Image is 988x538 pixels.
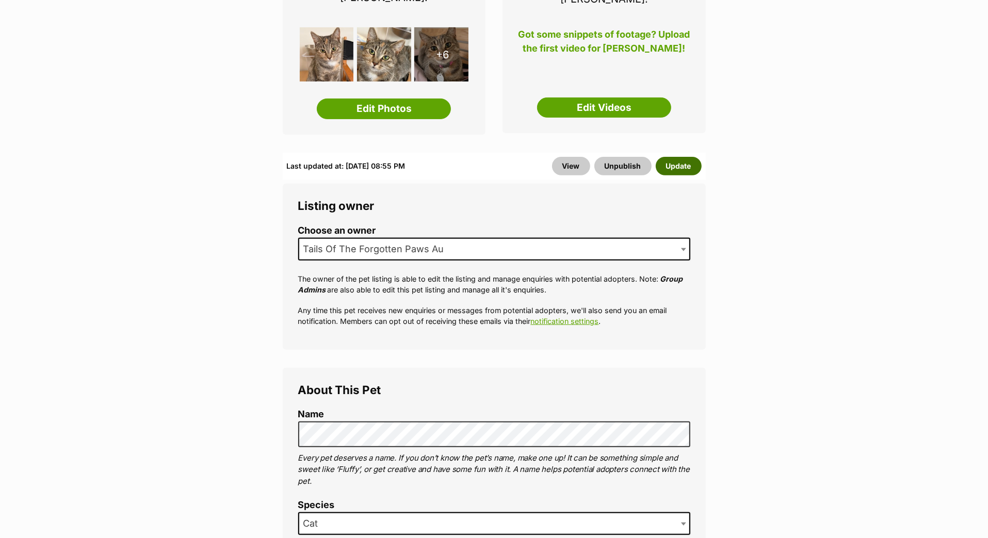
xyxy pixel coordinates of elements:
em: Group Admins [298,274,683,294]
p: Any time this pet receives new enquiries or messages from potential adopters, we'll also send you... [298,305,690,327]
p: Got some snippets of footage? Upload the first video for [PERSON_NAME]! [518,27,690,61]
button: Unpublish [594,157,652,175]
span: About This Pet [298,383,381,397]
span: Listing owner [298,199,375,213]
div: Last updated at: [DATE] 08:55 PM [287,157,406,175]
label: Choose an owner [298,225,690,236]
span: Tails Of The Forgotten Paws Au [298,238,690,260]
a: Edit Videos [537,97,671,118]
span: Cat [298,512,690,535]
p: Every pet deserves a name. If you don’t know the pet’s name, make one up! It can be something sim... [298,452,690,487]
span: Cat [299,516,329,531]
a: View [552,157,590,175]
label: Name [298,409,690,420]
span: Tails Of The Forgotten Paws Au [299,242,455,256]
a: Edit Photos [317,99,451,119]
label: Species [298,500,690,511]
button: Update [656,157,702,175]
a: notification settings [531,317,599,325]
div: +6 [414,27,468,81]
p: The owner of the pet listing is able to edit the listing and manage enquiries with potential adop... [298,273,690,296]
